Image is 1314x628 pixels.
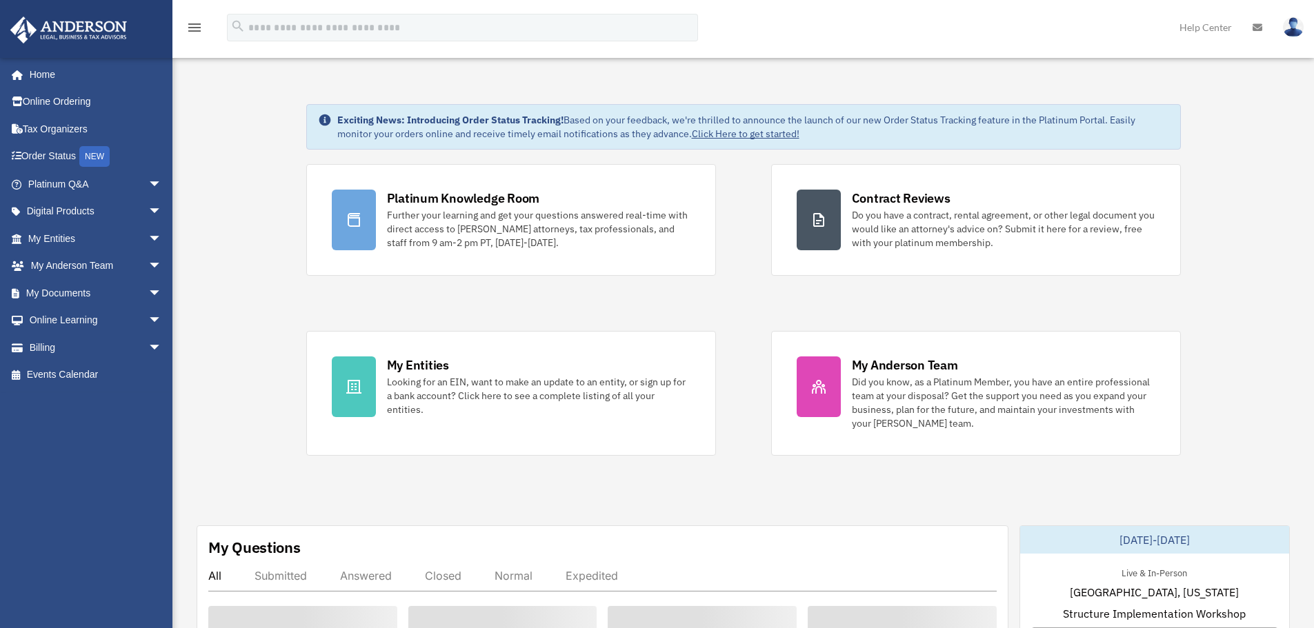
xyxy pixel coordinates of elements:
div: My Questions [208,537,301,558]
img: User Pic [1283,17,1304,37]
a: Tax Organizers [10,115,183,143]
span: arrow_drop_down [148,225,176,253]
a: My Entities Looking for an EIN, want to make an update to an entity, or sign up for a bank accoun... [306,331,716,456]
a: menu [186,24,203,36]
a: My Anderson Teamarrow_drop_down [10,252,183,280]
div: Expedited [566,569,618,583]
div: Closed [425,569,461,583]
div: [DATE]-[DATE] [1020,526,1289,554]
a: Click Here to get started! [692,128,799,140]
a: My Documentsarrow_drop_down [10,279,183,307]
a: Billingarrow_drop_down [10,334,183,361]
a: Events Calendar [10,361,183,389]
a: Platinum Q&Aarrow_drop_down [10,170,183,198]
div: Contract Reviews [852,190,950,207]
div: Looking for an EIN, want to make an update to an entity, or sign up for a bank account? Click her... [387,375,690,416]
a: Digital Productsarrow_drop_down [10,198,183,225]
div: Platinum Knowledge Room [387,190,540,207]
strong: Exciting News: Introducing Order Status Tracking! [337,114,564,126]
div: Normal [495,569,532,583]
a: Order StatusNEW [10,143,183,171]
span: arrow_drop_down [148,252,176,281]
div: My Anderson Team [852,356,958,374]
div: Do you have a contract, rental agreement, or other legal document you would like an attorney's ad... [852,208,1155,250]
span: arrow_drop_down [148,279,176,307]
div: NEW [79,146,110,167]
span: Structure Implementation Workshop [1063,605,1246,622]
span: arrow_drop_down [148,198,176,226]
div: Submitted [255,569,307,583]
span: arrow_drop_down [148,307,176,335]
span: [GEOGRAPHIC_DATA], [US_STATE] [1070,584,1239,600]
a: My Anderson Team Did you know, as a Platinum Member, you have an entire professional team at your... [771,331,1181,456]
div: My Entities [387,356,449,374]
a: Online Learningarrow_drop_down [10,307,183,334]
div: Answered [340,569,392,583]
div: Further your learning and get your questions answered real-time with direct access to [PERSON_NAM... [387,208,690,250]
div: Based on your feedback, we're thrilled to announce the launch of our new Order Status Tracking fe... [337,113,1169,141]
a: Platinum Knowledge Room Further your learning and get your questions answered real-time with dire... [306,164,716,276]
i: menu [186,19,203,36]
span: arrow_drop_down [148,170,176,199]
a: My Entitiesarrow_drop_down [10,225,183,252]
img: Anderson Advisors Platinum Portal [6,17,131,43]
span: arrow_drop_down [148,334,176,362]
i: search [230,19,246,34]
div: All [208,569,221,583]
a: Home [10,61,176,88]
a: Online Ordering [10,88,183,116]
div: Did you know, as a Platinum Member, you have an entire professional team at your disposal? Get th... [852,375,1155,430]
a: Contract Reviews Do you have a contract, rental agreement, or other legal document you would like... [771,164,1181,276]
div: Live & In-Person [1111,565,1198,579]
